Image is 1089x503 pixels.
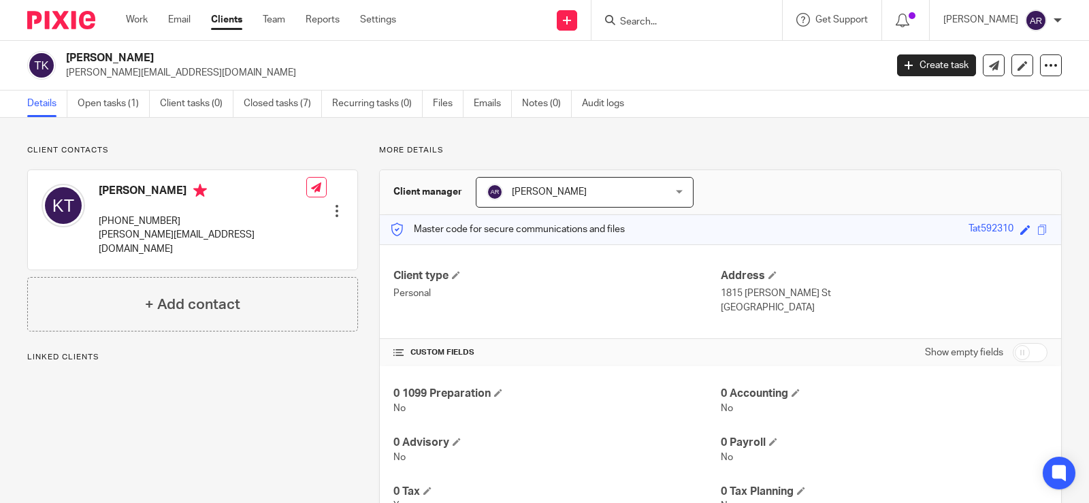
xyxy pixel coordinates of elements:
a: Open tasks (1) [78,91,150,117]
span: [PERSON_NAME] [512,187,587,197]
a: Create task [897,54,976,76]
p: 1815 [PERSON_NAME] St [721,287,1047,300]
a: Team [263,13,285,27]
a: Reports [306,13,340,27]
p: [GEOGRAPHIC_DATA] [721,301,1047,314]
a: Email [168,13,191,27]
a: Emails [474,91,512,117]
img: svg%3E [42,184,85,227]
a: Details [27,91,67,117]
h4: 0 Tax Planning [721,485,1047,499]
div: Tat592310 [969,222,1013,238]
i: Primary [193,184,207,197]
p: [PHONE_NUMBER] [99,214,306,228]
label: Show empty fields [925,346,1003,359]
span: No [721,453,733,462]
input: Search [619,16,741,29]
span: No [393,453,406,462]
a: Recurring tasks (0) [332,91,423,117]
h4: 0 1099 Preparation [393,387,720,401]
h3: Client manager [393,185,462,199]
a: Settings [360,13,396,27]
span: No [393,404,406,413]
p: [PERSON_NAME][EMAIL_ADDRESS][DOMAIN_NAME] [66,66,877,80]
a: Work [126,13,148,27]
h2: [PERSON_NAME] [66,51,715,65]
span: No [721,404,733,413]
h4: 0 Tax [393,485,720,499]
a: Closed tasks (7) [244,91,322,117]
h4: Client type [393,269,720,283]
h4: Address [721,269,1047,283]
a: Client tasks (0) [160,91,233,117]
p: Client contacts [27,145,358,156]
h4: CUSTOM FIELDS [393,347,720,358]
p: [PERSON_NAME][EMAIL_ADDRESS][DOMAIN_NAME] [99,228,306,256]
img: svg%3E [27,51,56,80]
p: [PERSON_NAME] [943,13,1018,27]
p: Linked clients [27,352,358,363]
a: Clients [211,13,242,27]
img: Pixie [27,11,95,29]
h4: 0 Payroll [721,436,1047,450]
a: Notes (0) [522,91,572,117]
a: Audit logs [582,91,634,117]
h4: 0 Advisory [393,436,720,450]
span: Get Support [815,15,868,25]
img: svg%3E [487,184,503,200]
img: svg%3E [1025,10,1047,31]
p: More details [379,145,1062,156]
p: Personal [393,287,720,300]
h4: [PERSON_NAME] [99,184,306,201]
h4: + Add contact [145,294,240,315]
a: Files [433,91,464,117]
h4: 0 Accounting [721,387,1047,401]
p: Master code for secure communications and files [390,223,625,236]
